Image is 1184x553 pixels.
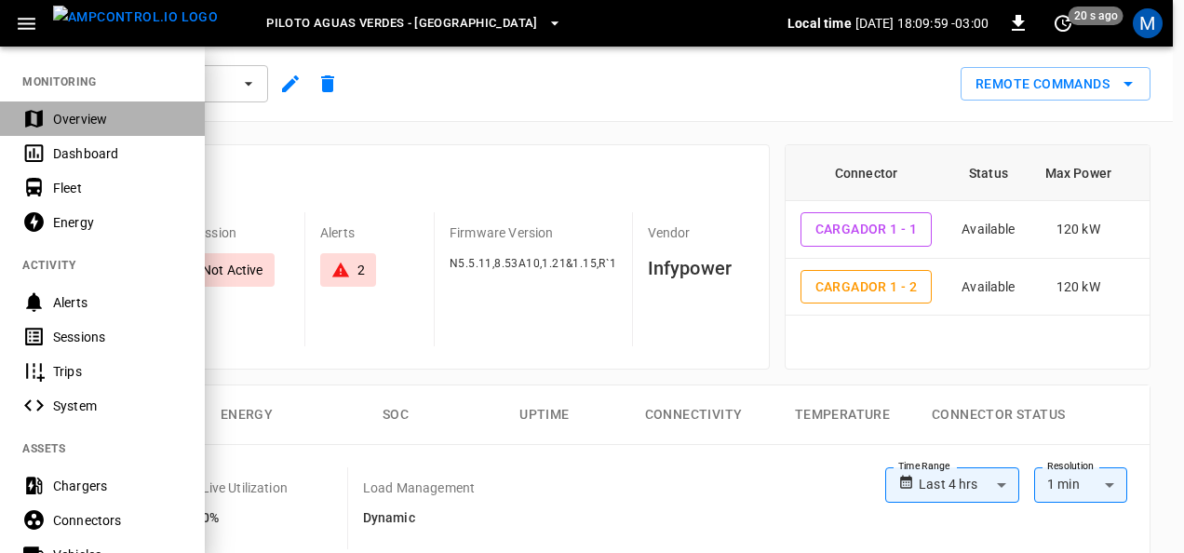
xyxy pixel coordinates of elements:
[266,13,538,34] span: Piloto Aguas Verdes - [GEOGRAPHIC_DATA]
[53,179,182,197] div: Fleet
[1048,8,1078,38] button: set refresh interval
[1133,8,1163,38] div: profile-icon
[53,213,182,232] div: Energy
[53,6,218,29] img: ampcontrol.io logo
[53,477,182,495] div: Chargers
[1069,7,1123,25] span: 20 s ago
[53,397,182,415] div: System
[855,14,989,33] p: [DATE] 18:09:59 -03:00
[53,110,182,128] div: Overview
[53,328,182,346] div: Sessions
[53,511,182,530] div: Connectors
[53,362,182,381] div: Trips
[53,293,182,312] div: Alerts
[787,14,852,33] p: Local time
[53,144,182,163] div: Dashboard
